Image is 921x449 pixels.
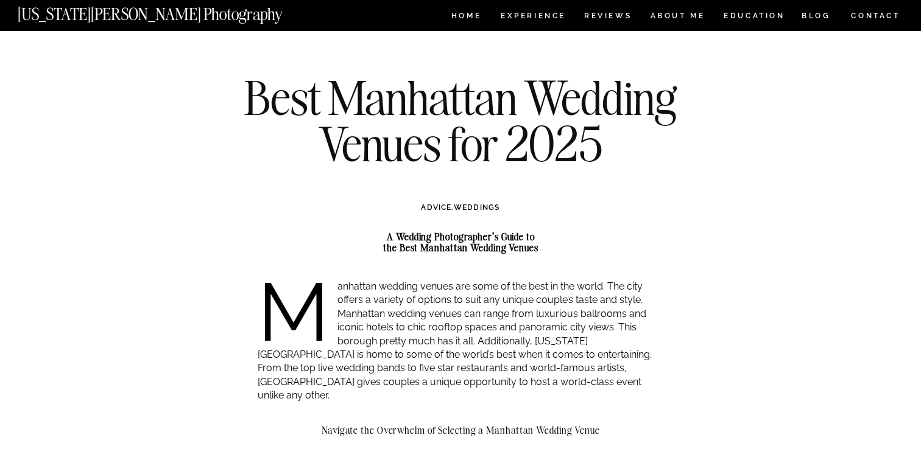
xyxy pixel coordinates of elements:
a: HOME [449,12,484,23]
a: BLOG [802,12,831,23]
a: EDUCATION [722,12,786,23]
a: Experience [501,12,565,23]
a: WEDDINGS [454,203,500,212]
a: REVIEWS [584,12,630,23]
h1: Best Manhattan Wedding Venues for 2025 [239,75,682,167]
h3: , [283,202,638,213]
p: Manhattan wedding venues are some of the best in the world. The city offers a variety of options ... [258,280,664,403]
h2: Navigate the Overwhelm of Selecting a Manhattan Wedding Venue [258,425,664,436]
a: [US_STATE][PERSON_NAME] Photography [18,6,323,16]
a: CONTACT [850,9,901,23]
a: ABOUT ME [650,12,705,23]
strong: A Wedding Photographer’s Guide to the Best Manhattan Wedding Venues [383,231,538,254]
a: ADVICE [421,203,451,212]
